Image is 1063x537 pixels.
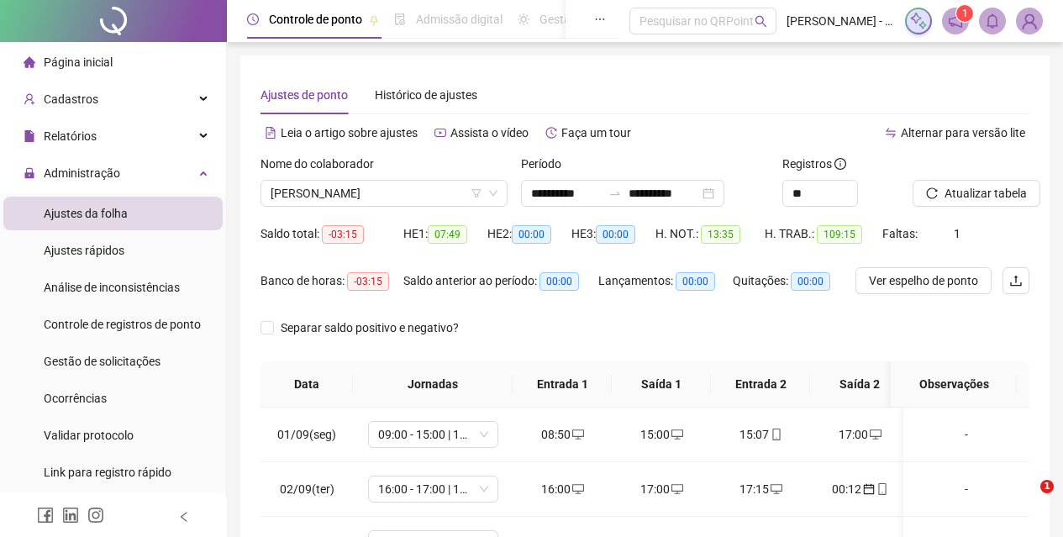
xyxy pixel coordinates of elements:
[917,480,1016,498] div: -
[281,126,418,140] span: Leia o artigo sobre ajustes
[945,184,1027,203] span: Atualizar tabela
[869,271,978,290] span: Ver espelho de ponto
[322,225,364,244] span: -03:15
[24,130,35,142] span: file
[526,425,598,444] div: 08:50
[44,92,98,106] span: Cadastros
[87,507,104,524] span: instagram
[434,127,446,139] span: youtube
[904,375,1003,393] span: Observações
[513,361,612,408] th: Entrada 1
[926,187,938,199] span: reload
[545,127,557,139] span: history
[901,126,1025,140] span: Alternar para versão lite
[913,180,1040,207] button: Atualizar tabela
[24,93,35,105] span: user-add
[561,126,631,140] span: Faça um tour
[518,13,529,25] span: sun
[733,271,850,291] div: Quitações:
[598,271,733,291] div: Lançamentos:
[62,507,79,524] span: linkedin
[353,361,513,408] th: Jornadas
[824,425,896,444] div: 17:00
[1017,8,1042,34] img: 88819
[594,13,606,25] span: ellipsis
[378,422,488,447] span: 09:00 - 15:00 | 17:30 - 22:30
[571,224,655,244] div: HE 3:
[450,126,529,140] span: Assista o vídeo
[44,466,171,479] span: Link para registro rápido
[724,425,797,444] div: 15:07
[274,319,466,337] span: Separar saldo positivo e negativo?
[271,181,497,206] span: EMMANUEL GUIMARAES BEZERRA
[44,129,97,143] span: Relatórios
[655,224,765,244] div: H. NOT.:
[817,225,862,244] span: 109:15
[875,483,888,495] span: mobile
[861,483,875,495] span: calendar
[265,127,276,139] span: file-text
[882,227,920,240] span: Faltas:
[488,188,498,198] span: down
[608,187,622,200] span: swap-right
[670,483,683,495] span: desktop
[44,207,128,220] span: Ajustes da folha
[260,271,403,291] div: Banco de horas:
[891,361,1017,408] th: Observações
[1009,274,1023,287] span: upload
[260,155,385,173] label: Nome do colaborador
[539,272,579,291] span: 00:00
[791,272,830,291] span: 00:00
[394,13,406,25] span: file-done
[277,428,336,441] span: 01/09(seg)
[526,480,598,498] div: 16:00
[765,224,882,244] div: H. TRAB.:
[676,272,715,291] span: 00:00
[885,127,897,139] span: swap
[596,225,635,244] span: 00:00
[769,483,782,495] span: desktop
[608,187,622,200] span: to
[909,12,928,30] img: sparkle-icon.fc2bf0ac1784a2077858766a79e2daf3.svg
[956,5,973,22] sup: 1
[44,429,134,442] span: Validar protocolo
[347,272,389,291] span: -03:15
[625,480,697,498] div: 17:00
[521,155,572,173] label: Período
[787,12,895,30] span: [PERSON_NAME] - Vinho & [PERSON_NAME]
[724,480,797,498] div: 17:15
[375,88,477,102] span: Histórico de ajustes
[369,15,379,25] span: pushpin
[44,244,124,257] span: Ajustes rápidos
[280,482,334,496] span: 02/09(ter)
[571,483,584,495] span: desktop
[37,507,54,524] span: facebook
[44,281,180,294] span: Análise de inconsistências
[44,355,161,368] span: Gestão de solicitações
[824,480,896,498] div: 00:12
[701,225,740,244] span: 13:35
[44,55,113,69] span: Página inicial
[539,13,624,26] span: Gestão de férias
[428,225,467,244] span: 07:49
[670,429,683,440] span: desktop
[868,429,881,440] span: desktop
[948,13,963,29] span: notification
[269,13,362,26] span: Controle de ponto
[711,361,810,408] th: Entrada 2
[962,8,968,19] span: 1
[378,476,488,502] span: 16:00 - 17:00 | 17:30 - 23:30
[985,13,1000,29] span: bell
[260,224,403,244] div: Saldo total:
[1040,480,1054,493] span: 1
[769,429,782,440] span: mobile
[416,13,503,26] span: Admissão digital
[260,88,348,102] span: Ajustes de ponto
[24,167,35,179] span: lock
[571,429,584,440] span: desktop
[755,15,767,28] span: search
[512,225,551,244] span: 00:00
[178,511,190,523] span: left
[1006,480,1046,520] iframe: Intercom live chat
[487,224,571,244] div: HE 2:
